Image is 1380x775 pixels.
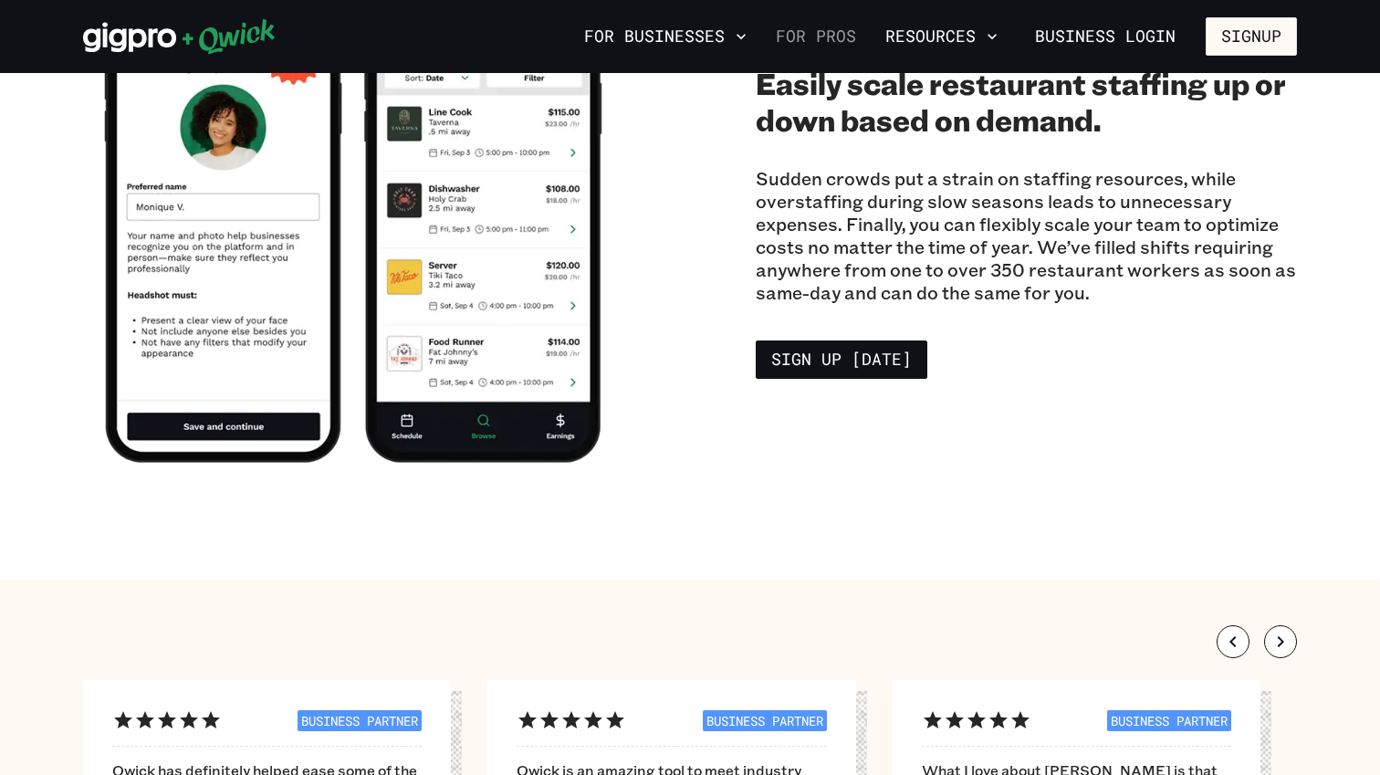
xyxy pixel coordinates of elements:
span: BUSINESS PARTNER [1107,710,1231,731]
span: BUSINESS PARTNER [703,710,827,731]
span: BUSINESS PARTNER [298,710,422,731]
a: Sign up [DATE] [756,340,927,379]
button: Resources [878,21,1005,52]
button: Signup [1206,17,1297,56]
p: Sudden crowds put a strain on staffing resources, while overstaffing during slow seasons leads to... [756,167,1297,304]
a: Business Login [1019,17,1191,56]
button: For Businesses [577,21,754,52]
h2: Easily scale restaurant staffing up or down based on demand. [756,65,1297,138]
a: For Pros [768,21,863,52]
